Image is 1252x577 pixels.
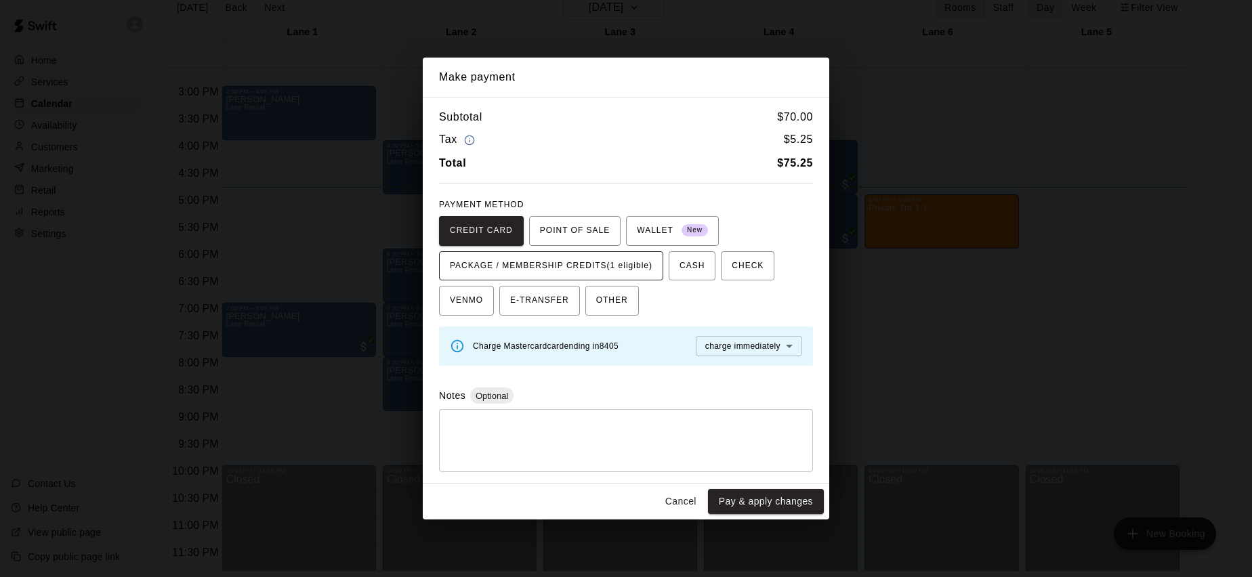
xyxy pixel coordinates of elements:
[439,131,478,149] h6: Tax
[721,251,774,281] button: CHECK
[450,255,652,277] span: PACKAGE / MEMBERSHIP CREDITS (1 eligible)
[529,216,621,246] button: POINT OF SALE
[585,286,639,316] button: OTHER
[705,341,780,351] span: charge immediately
[659,489,703,514] button: Cancel
[626,216,719,246] button: WALLET New
[777,157,813,169] b: $ 75.25
[439,157,466,169] b: Total
[439,286,494,316] button: VENMO
[680,255,705,277] span: CASH
[732,255,764,277] span: CHECK
[784,131,813,149] h6: $ 5.25
[682,221,708,240] span: New
[637,220,708,242] span: WALLET
[450,220,513,242] span: CREDIT CARD
[596,290,628,312] span: OTHER
[777,108,813,126] h6: $ 70.00
[423,58,829,97] h2: Make payment
[473,341,619,351] span: Charge Mastercard card ending in 8405
[669,251,715,281] button: CASH
[510,290,569,312] span: E-TRANSFER
[439,108,482,126] h6: Subtotal
[439,216,524,246] button: CREDIT CARD
[708,489,824,514] button: Pay & apply changes
[499,286,580,316] button: E-TRANSFER
[439,200,524,209] span: PAYMENT METHOD
[450,290,483,312] span: VENMO
[439,390,465,401] label: Notes
[439,251,663,281] button: PACKAGE / MEMBERSHIP CREDITS(1 eligible)
[540,220,610,242] span: POINT OF SALE
[470,391,514,401] span: Optional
